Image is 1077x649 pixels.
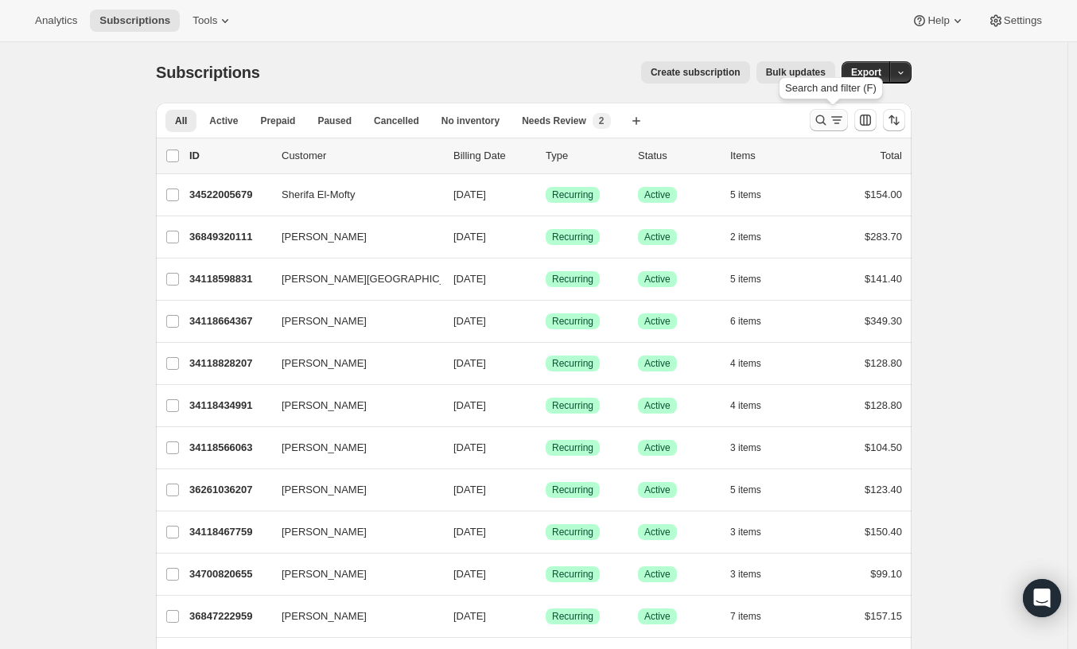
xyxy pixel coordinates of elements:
div: 34118467759[PERSON_NAME][DATE]SuccessRecurringSuccessActive3 items$150.40 [189,521,902,543]
span: Active [644,273,671,286]
span: Active [644,441,671,454]
p: 34118434991 [189,398,269,414]
span: Active [644,399,671,412]
p: ID [189,148,269,164]
button: 2 items [730,226,779,248]
span: Recurring [552,273,593,286]
span: Active [644,484,671,496]
span: [DATE] [453,357,486,369]
button: 5 items [730,268,779,290]
p: 34118566063 [189,440,269,456]
p: 36847222959 [189,608,269,624]
button: Export [842,61,891,84]
button: 4 items [730,352,779,375]
span: Active [644,526,671,538]
button: 4 items [730,394,779,417]
div: 34118828207[PERSON_NAME][DATE]SuccessRecurringSuccessActive4 items$128.80 [189,352,902,375]
span: $150.40 [865,526,902,538]
span: [DATE] [453,526,486,538]
span: $141.40 [865,273,902,285]
span: Cancelled [374,115,419,127]
span: $99.10 [870,568,902,580]
span: All [175,115,187,127]
span: Paused [317,115,352,127]
div: 36261036207[PERSON_NAME][DATE]SuccessRecurringSuccessActive5 items$123.40 [189,479,902,501]
span: Help [927,14,949,27]
button: Sort the results [883,109,905,131]
span: 3 items [730,526,761,538]
button: 3 items [730,521,779,543]
button: Search and filter results [810,109,848,131]
button: [PERSON_NAME] [272,519,431,545]
span: 4 items [730,399,761,412]
span: 2 [599,115,605,127]
span: Analytics [35,14,77,27]
span: $157.15 [865,610,902,622]
span: 2 items [730,231,761,243]
span: $128.80 [865,399,902,411]
button: [PERSON_NAME] [272,309,431,334]
button: Bulk updates [756,61,835,84]
span: Active [644,357,671,370]
div: 34118566063[PERSON_NAME][DATE]SuccessRecurringSuccessActive3 items$104.50 [189,437,902,459]
span: Recurring [552,315,593,328]
p: Customer [282,148,441,164]
span: Export [851,66,881,79]
div: 34700820655[PERSON_NAME][DATE]SuccessRecurringSuccessActive3 items$99.10 [189,563,902,585]
span: 5 items [730,273,761,286]
button: [PERSON_NAME] [272,224,431,250]
p: 34118598831 [189,271,269,287]
span: Recurring [552,526,593,538]
span: $283.70 [865,231,902,243]
span: Recurring [552,188,593,201]
div: 36849320111[PERSON_NAME][DATE]SuccessRecurringSuccessActive2 items$283.70 [189,226,902,248]
span: $123.40 [865,484,902,495]
div: 34522005679Sherifa El-Mofty[DATE]SuccessRecurringSuccessActive5 items$154.00 [189,184,902,206]
span: Active [209,115,238,127]
button: [PERSON_NAME] [272,351,431,376]
button: 5 items [730,479,779,501]
p: 34118828207 [189,356,269,371]
span: 3 items [730,568,761,581]
span: 5 items [730,188,761,201]
div: 34118434991[PERSON_NAME][DATE]SuccessRecurringSuccessActive4 items$128.80 [189,394,902,417]
span: Recurring [552,568,593,581]
span: [DATE] [453,484,486,495]
span: Needs Review [522,115,586,127]
div: 34118664367[PERSON_NAME][DATE]SuccessRecurringSuccessActive6 items$349.30 [189,310,902,332]
span: [PERSON_NAME] [282,229,367,245]
p: 34118664367 [189,313,269,329]
span: Settings [1004,14,1042,27]
p: 36849320111 [189,229,269,245]
span: [DATE] [453,315,486,327]
span: Active [644,610,671,623]
button: Settings [978,10,1052,32]
button: Analytics [25,10,87,32]
div: 34118598831[PERSON_NAME][GEOGRAPHIC_DATA][DATE]SuccessRecurringSuccessActive5 items$141.40 [189,268,902,290]
span: Recurring [552,610,593,623]
span: Active [644,188,671,201]
span: [PERSON_NAME] [282,566,367,582]
button: Customize table column order and visibility [854,109,877,131]
span: [PERSON_NAME] [282,608,367,624]
span: [PERSON_NAME] [282,524,367,540]
span: Create subscription [651,66,741,79]
span: $349.30 [865,315,902,327]
p: 34700820655 [189,566,269,582]
div: 36847222959[PERSON_NAME][DATE]SuccessRecurringSuccessActive7 items$157.15 [189,605,902,628]
span: $104.50 [865,441,902,453]
span: Recurring [552,399,593,412]
span: [DATE] [453,568,486,580]
p: Total [881,148,902,164]
button: Sherifa El-Mofty [272,182,431,208]
span: Subscriptions [156,64,260,81]
span: 7 items [730,610,761,623]
span: [DATE] [453,441,486,453]
span: [PERSON_NAME] [282,440,367,456]
span: [PERSON_NAME] [282,398,367,414]
span: 6 items [730,315,761,328]
button: [PERSON_NAME] [272,477,431,503]
button: Subscriptions [90,10,180,32]
span: Recurring [552,441,593,454]
p: Status [638,148,717,164]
